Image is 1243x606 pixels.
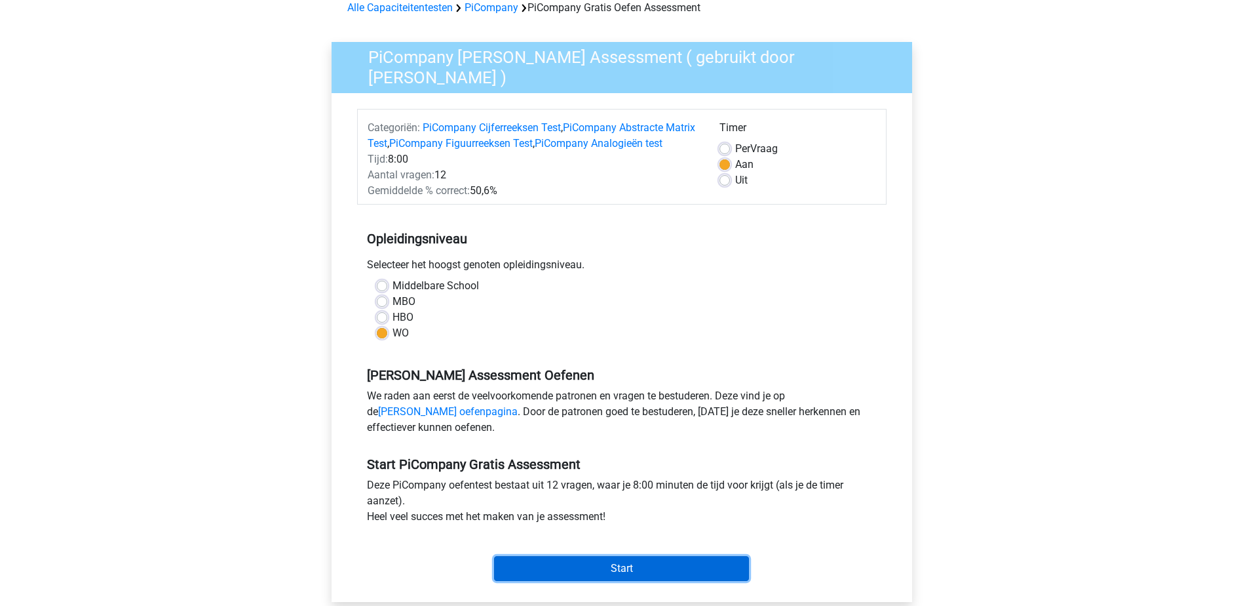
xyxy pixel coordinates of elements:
[392,310,413,325] label: HBO
[392,278,479,294] label: Middelbare School
[368,169,434,181] span: Aantal vragen:
[347,1,453,14] a: Alle Capaciteitentesten
[392,294,415,310] label: MBO
[358,151,710,167] div: 8:00
[735,157,754,172] label: Aan
[719,120,876,141] div: Timer
[357,477,887,530] div: Deze PiCompany oefentest bestaat uit 12 vragen, waar je 8:00 minuten de tijd voor krijgt (als je ...
[389,137,533,150] a: PiCompany Figuurreeksen Test
[735,142,750,155] span: Per
[735,141,778,157] label: Vraag
[392,325,409,341] label: WO
[368,153,388,165] span: Tijd:
[735,172,748,188] label: Uit
[494,556,749,581] input: Start
[368,184,470,197] span: Gemiddelde % correct:
[535,137,662,150] a: PiCompany Analogieën test
[367,226,877,252] h5: Opleidingsniveau
[465,1,518,14] a: PiCompany
[378,405,518,418] a: [PERSON_NAME] oefenpagina
[358,120,710,151] div: , , ,
[368,121,420,134] span: Categoriën:
[368,121,695,150] a: PiCompany Abstracte Matrix Test
[358,183,710,199] div: 50,6%
[358,167,710,183] div: 12
[353,42,902,87] h3: PiCompany [PERSON_NAME] Assessment ( gebruikt door [PERSON_NAME] )
[367,367,877,383] h5: [PERSON_NAME] Assessment Oefenen
[357,257,887,278] div: Selecteer het hoogst genoten opleidingsniveau.
[423,121,561,134] a: PiCompany Cijferreeksen Test
[367,456,877,472] h5: Start PiCompany Gratis Assessment
[357,388,887,441] div: We raden aan eerst de veelvoorkomende patronen en vragen te bestuderen. Deze vind je op de . Door...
